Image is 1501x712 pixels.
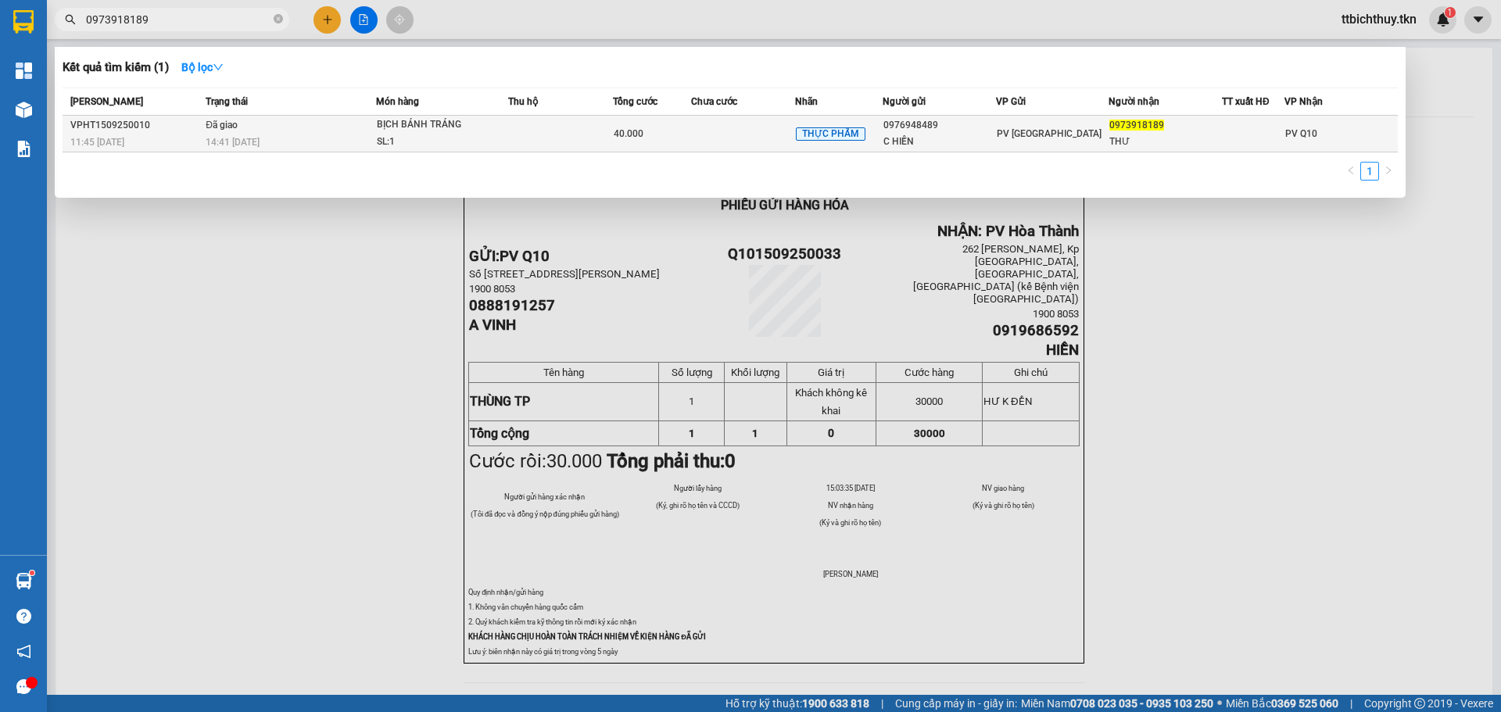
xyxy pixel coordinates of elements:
[274,13,283,27] span: close-circle
[146,58,654,77] li: Hotline: 1900 8153
[1284,96,1323,107] span: VP Nhận
[1360,162,1379,181] li: 1
[1222,96,1270,107] span: TT xuất HĐ
[996,96,1026,107] span: VP Gửi
[20,113,144,139] b: GỬI : PV Q10
[13,10,34,34] img: logo-vxr
[169,55,236,80] button: Bộ lọcdown
[20,20,98,98] img: logo.jpg
[1285,128,1317,139] span: PV Q10
[16,102,32,118] img: warehouse-icon
[1109,96,1159,107] span: Người nhận
[274,14,283,23] span: close-circle
[16,63,32,79] img: dashboard-icon
[997,128,1102,139] span: PV [GEOGRAPHIC_DATA]
[1379,162,1398,181] li: Next Page
[1346,166,1356,175] span: left
[16,609,31,624] span: question-circle
[16,644,31,659] span: notification
[1109,120,1164,131] span: 0973918189
[30,571,34,575] sup: 1
[796,127,865,141] span: THỰC PHẨM
[883,96,926,107] span: Người gửi
[377,134,494,151] div: SL: 1
[613,96,657,107] span: Tổng cước
[795,96,818,107] span: Nhãn
[70,117,201,134] div: VPHT1509250010
[691,96,737,107] span: Chưa cước
[1379,162,1398,181] button: right
[16,573,32,589] img: warehouse-icon
[70,96,143,107] span: [PERSON_NAME]
[16,679,31,694] span: message
[146,38,654,58] li: [STREET_ADDRESS][PERSON_NAME]. [GEOGRAPHIC_DATA], Tỉnh [GEOGRAPHIC_DATA]
[1109,134,1221,150] div: THƯ
[376,96,419,107] span: Món hàng
[16,141,32,157] img: solution-icon
[1342,162,1360,181] li: Previous Page
[883,134,995,150] div: C HIỀN
[65,14,76,25] span: search
[1342,162,1360,181] button: left
[86,11,270,28] input: Tìm tên, số ĐT hoặc mã đơn
[1361,163,1378,180] a: 1
[206,96,248,107] span: Trạng thái
[70,137,124,148] span: 11:45 [DATE]
[1384,166,1393,175] span: right
[213,62,224,73] span: down
[181,61,224,73] strong: Bộ lọc
[377,116,494,134] div: BỊCH BÁNH TRÁNG
[614,128,643,139] span: 40.000
[206,120,238,131] span: Đã giao
[883,117,995,134] div: 0976948489
[508,96,538,107] span: Thu hộ
[206,137,260,148] span: 14:41 [DATE]
[63,59,169,76] h3: Kết quả tìm kiếm ( 1 )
